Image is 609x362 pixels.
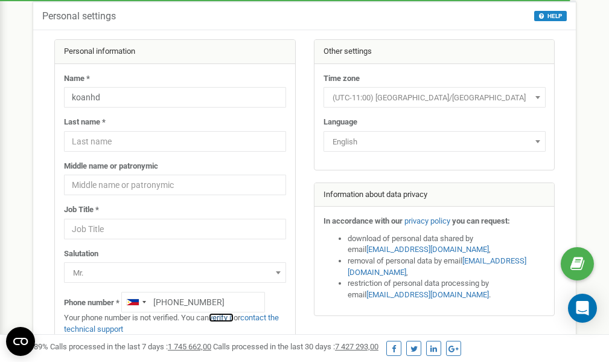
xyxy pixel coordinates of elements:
[366,245,489,254] a: [EMAIL_ADDRESS][DOMAIN_NAME]
[348,233,546,256] li: download of personal data shared by email ,
[348,278,546,300] li: restriction of personal data processing by email .
[55,40,295,64] div: Personal information
[64,248,98,260] label: Salutation
[328,89,541,106] span: (UTC-11:00) Pacific/Midway
[64,131,286,152] input: Last name
[121,292,265,312] input: +1-800-555-55-55
[64,262,286,283] span: Mr.
[335,342,378,351] u: 7 427 293,00
[64,313,279,334] a: contact the technical support
[213,342,378,351] span: Calls processed in the last 30 days :
[64,117,106,128] label: Last name *
[64,87,286,108] input: Name
[64,312,286,335] p: Your phone number is not verified. You can or
[314,40,555,64] div: Other settings
[534,11,567,21] button: HELP
[348,256,526,277] a: [EMAIL_ADDRESS][DOMAIN_NAME]
[64,161,158,172] label: Middle name or patronymic
[568,294,597,323] div: Open Intercom Messenger
[68,265,282,282] span: Mr.
[324,73,360,85] label: Time zone
[64,297,120,309] label: Phone number *
[50,342,211,351] span: Calls processed in the last 7 days :
[348,256,546,278] li: removal of personal data by email ,
[6,327,35,356] button: Open CMP widget
[328,134,541,150] span: English
[324,216,403,225] strong: In accordance with our
[64,73,90,85] label: Name *
[122,293,150,312] div: Telephone country code
[168,342,211,351] u: 1 745 662,00
[42,11,116,22] h5: Personal settings
[209,313,234,322] a: verify it
[314,183,555,207] div: Information about data privacy
[324,131,546,152] span: English
[404,216,450,225] a: privacy policy
[64,175,286,195] input: Middle name or patronymic
[366,290,489,299] a: [EMAIL_ADDRESS][DOMAIN_NAME]
[452,216,510,225] strong: you can request:
[324,87,546,108] span: (UTC-11:00) Pacific/Midway
[324,117,357,128] label: Language
[64,204,99,216] label: Job Title *
[64,219,286,239] input: Job Title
